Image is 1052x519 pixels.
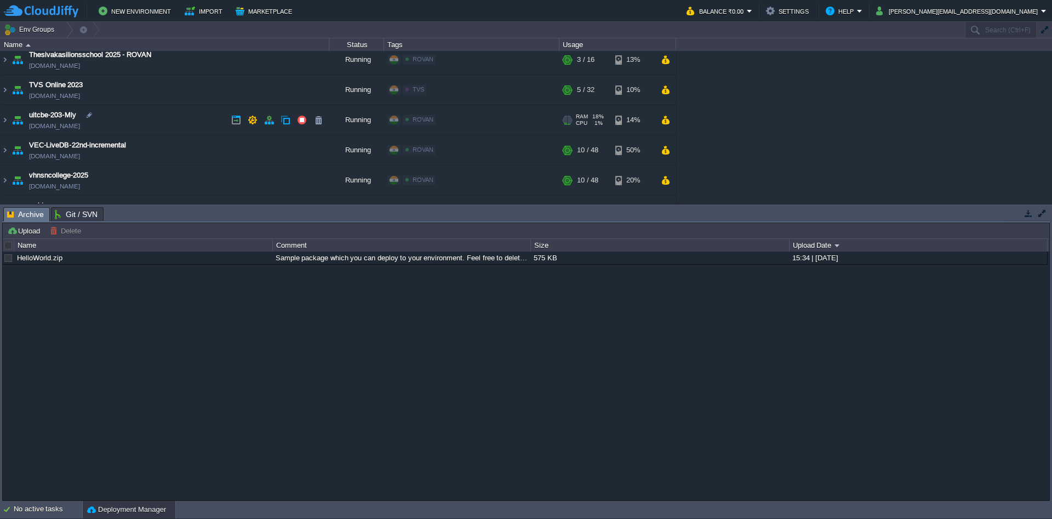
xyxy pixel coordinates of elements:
[29,60,80,71] a: [DOMAIN_NAME]
[576,120,587,127] span: CPU
[4,22,58,37] button: Env Groups
[29,49,151,60] a: Thesivakasilionsschool 2025 - ROVAN
[4,4,78,18] img: CloudJiffy
[1,45,9,75] img: AMDAwAAAACH5BAEAAAAALAAAAAABAAEAAAICRAEAOw==
[1,166,9,195] img: AMDAwAAAACH5BAEAAAAALAAAAAABAAEAAAICRAEAOw==
[615,45,651,75] div: 13%
[385,38,559,51] div: Tags
[560,38,676,51] div: Usage
[330,38,384,51] div: Status
[329,105,384,135] div: Running
[790,239,1048,252] div: Upload Date
[413,116,433,123] span: ROVAN
[29,90,80,101] a: [DOMAIN_NAME]
[87,504,166,515] button: Deployment Manager
[329,45,384,75] div: Running
[29,140,126,151] a: VEC-LiveDB-22nd-incremental
[50,226,84,236] button: Delete
[1,75,9,105] img: AMDAwAAAACH5BAEAAAAALAAAAAABAAEAAAICRAEAOw==
[577,75,594,105] div: 5 / 32
[577,45,594,75] div: 3 / 16
[687,4,747,18] button: Balance ₹0.00
[329,135,384,165] div: Running
[29,151,80,162] a: [DOMAIN_NAME]
[1,105,9,135] img: AMDAwAAAACH5BAEAAAAALAAAAAABAAEAAAICRAEAOw==
[577,135,598,165] div: 10 / 48
[7,226,43,236] button: Upload
[615,135,651,165] div: 50%
[531,239,788,252] div: Size
[577,166,598,195] div: 10 / 48
[413,176,433,183] span: ROVAN
[576,113,588,120] span: RAM
[29,200,52,211] a: webtvs
[413,56,433,62] span: ROVAN
[29,110,76,121] a: uitcbe-203-Mly
[15,239,272,252] div: Name
[790,252,1047,264] div: 15:34 | [DATE]
[29,170,88,181] a: vhnsncollege-2025
[329,196,384,225] div: Running
[273,239,530,252] div: Comment
[14,501,82,518] div: No active tasks
[10,166,25,195] img: AMDAwAAAACH5BAEAAAAALAAAAAABAAEAAAICRAEAOw==
[29,121,80,132] a: [DOMAIN_NAME]
[1,196,9,225] img: AMDAwAAAACH5BAEAAAAALAAAAAABAAEAAAICRAEAOw==
[1,135,9,165] img: AMDAwAAAACH5BAEAAAAALAAAAAABAAEAAAICRAEAOw==
[10,135,25,165] img: AMDAwAAAACH5BAEAAAAALAAAAAABAAEAAAICRAEAOw==
[615,196,651,225] div: 11%
[329,166,384,195] div: Running
[7,208,44,221] span: Archive
[413,146,433,153] span: ROVAN
[531,252,788,264] div: 575 KB
[1,38,329,51] div: Name
[10,105,25,135] img: AMDAwAAAACH5BAEAAAAALAAAAAABAAEAAAICRAEAOw==
[17,254,62,262] a: HelloWorld.zip
[26,44,31,47] img: AMDAwAAAACH5BAEAAAAALAAAAAABAAEAAAICRAEAOw==
[185,4,226,18] button: Import
[413,86,424,93] span: TVS
[876,4,1041,18] button: [PERSON_NAME][EMAIL_ADDRESS][DOMAIN_NAME]
[615,75,651,105] div: 10%
[592,120,603,127] span: 1%
[615,105,651,135] div: 14%
[10,196,25,225] img: AMDAwAAAACH5BAEAAAAALAAAAAABAAEAAAICRAEAOw==
[592,113,604,120] span: 18%
[273,252,530,264] div: Sample package which you can deploy to your environment. Feel free to delete and upload a package...
[29,79,83,90] a: TVS Online 2023
[10,75,25,105] img: AMDAwAAAACH5BAEAAAAALAAAAAABAAEAAAICRAEAOw==
[577,196,598,225] div: 10 / 80
[29,181,80,192] a: [DOMAIN_NAME]
[236,4,295,18] button: Marketplace
[55,208,98,221] span: Git / SVN
[329,75,384,105] div: Running
[615,166,651,195] div: 20%
[826,4,857,18] button: Help
[10,45,25,75] img: AMDAwAAAACH5BAEAAAAALAAAAAABAAEAAAICRAEAOw==
[766,4,812,18] button: Settings
[99,4,174,18] button: New Environment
